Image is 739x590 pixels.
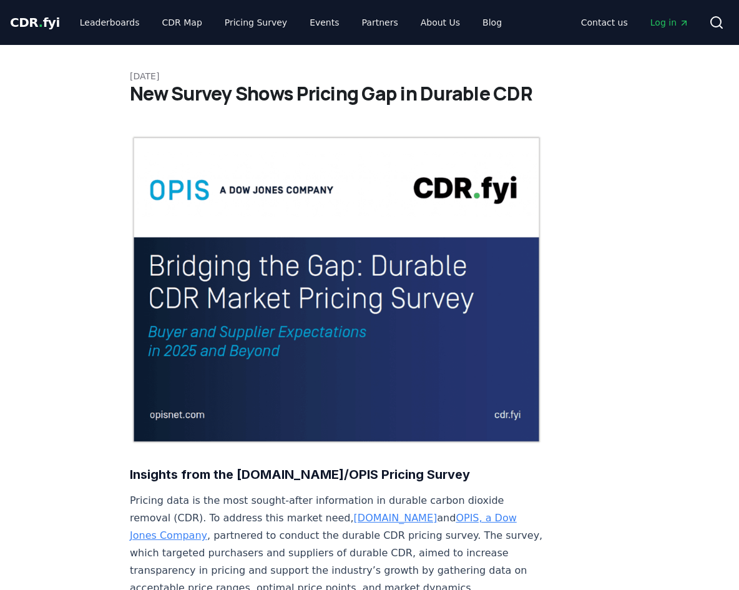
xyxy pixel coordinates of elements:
[352,11,408,34] a: Partners
[10,15,60,30] span: CDR fyi
[650,16,689,29] span: Log in
[70,11,512,34] nav: Main
[472,11,512,34] a: Blog
[39,15,43,30] span: .
[571,11,638,34] a: Contact us
[215,11,297,34] a: Pricing Survey
[300,11,349,34] a: Events
[130,70,609,82] p: [DATE]
[571,11,699,34] nav: Main
[640,11,699,34] a: Log in
[130,82,609,105] h1: New Survey Shows Pricing Gap in Durable CDR
[10,14,60,31] a: CDR.fyi
[411,11,470,34] a: About Us
[130,135,543,445] img: blog post image
[70,11,150,34] a: Leaderboards
[354,512,438,524] a: [DOMAIN_NAME]
[130,467,470,482] strong: Insights from the [DOMAIN_NAME]/OPIS Pricing Survey
[152,11,212,34] a: CDR Map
